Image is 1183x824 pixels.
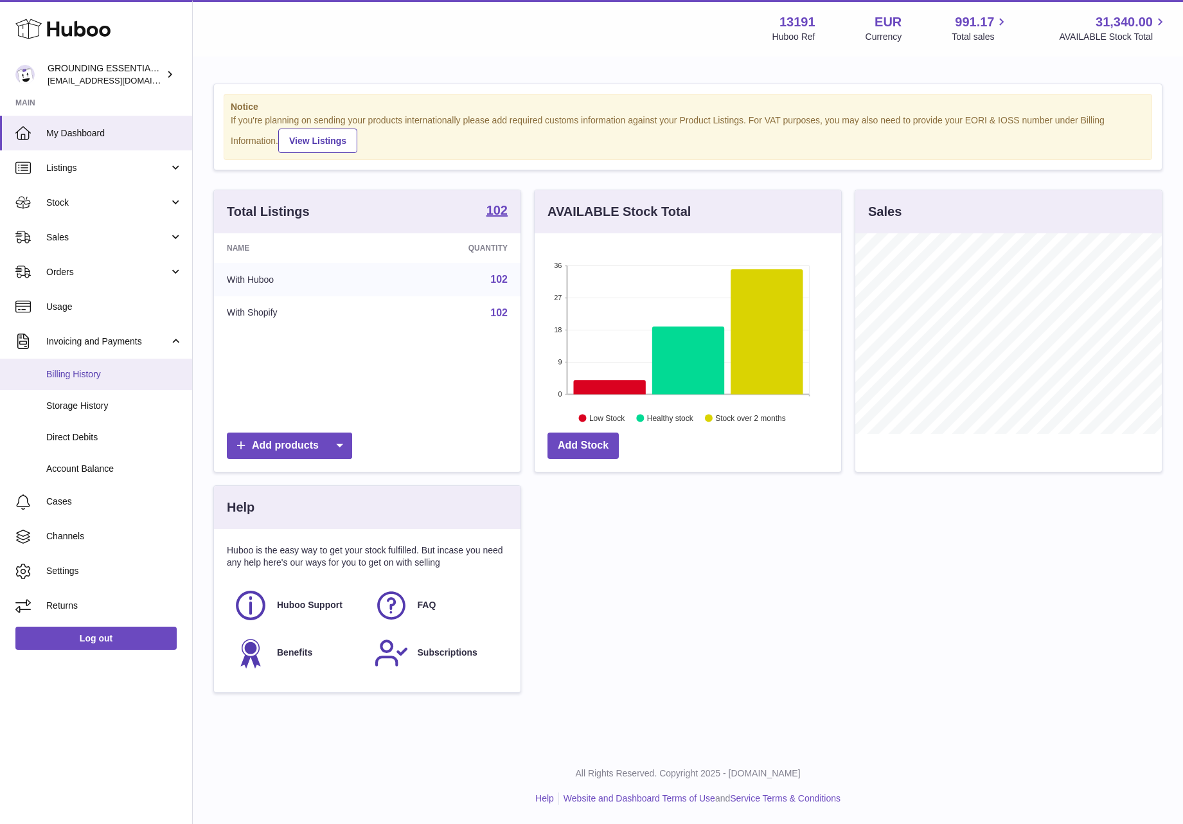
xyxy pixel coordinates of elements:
[46,266,169,278] span: Orders
[227,433,352,459] a: Add products
[779,13,815,31] strong: 13191
[214,263,379,296] td: With Huboo
[1059,31,1168,43] span: AVAILABLE Stock Total
[875,13,902,31] strong: EUR
[547,203,691,220] h3: AVAILABLE Stock Total
[46,162,169,174] span: Listings
[535,793,554,803] a: Help
[772,31,815,43] div: Huboo Ref
[15,627,177,650] a: Log out
[233,588,361,623] a: Huboo Support
[1096,13,1153,31] span: 31,340.00
[48,62,163,87] div: GROUNDING ESSENTIALS INTERNATIONAL SLU
[730,793,841,803] a: Service Terms & Conditions
[554,326,562,334] text: 18
[46,301,182,313] span: Usage
[486,204,508,219] a: 102
[589,413,625,422] text: Low Stock
[558,390,562,398] text: 0
[379,233,520,263] th: Quantity
[952,13,1009,43] a: 991.17 Total sales
[203,767,1173,780] p: All Rights Reserved. Copyright 2025 - [DOMAIN_NAME]
[490,274,508,285] a: 102
[231,114,1145,153] div: If you're planning on sending your products internationally please add required customs informati...
[46,197,169,209] span: Stock
[374,588,502,623] a: FAQ
[46,600,182,612] span: Returns
[868,203,902,220] h3: Sales
[547,433,619,459] a: Add Stock
[214,233,379,263] th: Name
[558,358,562,366] text: 9
[866,31,902,43] div: Currency
[1059,13,1168,43] a: 31,340.00 AVAILABLE Stock Total
[233,636,361,670] a: Benefits
[46,431,182,443] span: Direct Debits
[564,793,715,803] a: Website and Dashboard Terms of Use
[46,565,182,577] span: Settings
[647,413,694,422] text: Healthy stock
[554,262,562,269] text: 36
[490,307,508,318] a: 102
[46,336,169,348] span: Invoicing and Payments
[46,463,182,475] span: Account Balance
[46,127,182,139] span: My Dashboard
[231,101,1145,113] strong: Notice
[374,636,502,670] a: Subscriptions
[46,368,182,381] span: Billing History
[227,544,508,569] p: Huboo is the easy way to get your stock fulfilled. But incase you need any help here's our ways f...
[46,530,182,542] span: Channels
[486,204,508,217] strong: 102
[554,294,562,301] text: 27
[227,203,310,220] h3: Total Listings
[418,599,436,611] span: FAQ
[46,400,182,412] span: Storage History
[559,793,841,805] li: and
[715,413,785,422] text: Stock over 2 months
[277,647,312,659] span: Benefits
[46,496,182,508] span: Cases
[277,599,342,611] span: Huboo Support
[418,647,477,659] span: Subscriptions
[955,13,994,31] span: 991.17
[278,129,357,153] a: View Listings
[46,231,169,244] span: Sales
[48,75,189,85] span: [EMAIL_ADDRESS][DOMAIN_NAME]
[952,31,1009,43] span: Total sales
[214,296,379,330] td: With Shopify
[227,499,254,516] h3: Help
[15,65,35,84] img: espenwkopperud@gmail.com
